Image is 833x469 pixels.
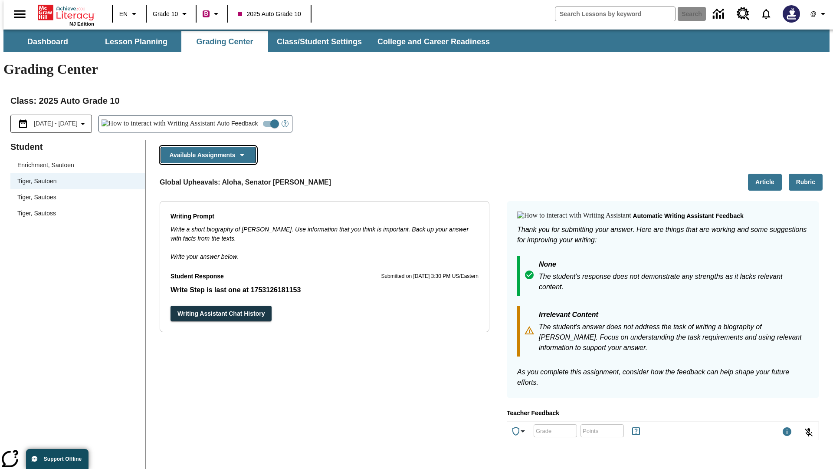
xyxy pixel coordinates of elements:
div: Tiger, Sautoss [10,205,145,221]
span: EN [119,10,128,19]
p: The student's answer does not address the task of writing a biography of [PERSON_NAME]. Focus on ... [539,322,809,353]
img: Avatar [783,5,800,23]
input: Grade: Letters, numbers, %, + and - are allowed. [534,419,577,442]
p: Thank you for submitting your answer. Here are things that are working and some suggestions for i... [517,225,809,245]
p: Teacher Feedback [507,409,819,418]
a: Home [38,4,94,21]
span: Auto Feedback [217,119,258,128]
button: Select a new avatar [777,3,805,25]
button: Support Offline [26,449,89,469]
p: The student's response does not demonstrate any strengths as it lacks relevant content. [539,271,809,292]
button: Achievements [507,423,531,440]
button: College and Career Readiness [371,31,497,52]
div: SubNavbar [3,31,498,52]
a: Resource Center, Will open in new tab [731,2,755,26]
p: Student Response [171,285,479,295]
div: Grade: Letters, numbers, %, + and - are allowed. [534,424,577,437]
button: Grading Center [181,31,268,52]
button: Article, Will open in new tab [748,174,782,191]
button: Select the date range menu item [14,119,88,129]
input: search field [555,7,675,21]
a: Notifications [755,3,777,25]
div: Tiger, Sautoes [10,189,145,205]
p: As you complete this assignment, consider how the feedback can help shape your future efforts. [517,367,809,388]
p: Write your answer below. [171,243,479,261]
p: Global Upheavals: Aloha, Senator [PERSON_NAME] [160,177,331,188]
p: Irrelevant Content [539,310,809,322]
div: Maximum 1000 characters Press Escape to exit toolbar and use left and right arrow keys to access ... [782,426,792,439]
body: Type your response here. [3,7,127,15]
button: Open side menu [7,1,33,27]
button: Click to activate and allow voice recognition [798,422,819,443]
button: Dashboard [4,31,91,52]
input: Points: Must be equal to or less than 25. [580,419,624,442]
button: Boost Class color is violet red. Change class color [199,6,225,22]
div: Tiger, Sautoen [10,173,145,189]
button: Class/Student Settings [270,31,369,52]
img: How to interact with Writing Assistant [517,211,631,220]
p: Write a short biography of [PERSON_NAME]. Use information that you think is important. Back up yo... [171,225,479,243]
span: [DATE] - [DATE] [34,119,78,128]
span: Enrichment, Sautoen [17,161,138,170]
p: Student Response [171,272,224,281]
div: Home [38,3,94,26]
div: Points: Must be equal to or less than 25. [580,424,624,437]
button: Grade: Grade 10, Select a grade [149,6,193,22]
p: Student [10,140,145,154]
span: Support Offline [44,456,82,462]
button: Writing Assistant Chat History [171,306,272,322]
p: Submitted on [DATE] 3:30 PM US/Eastern [381,272,479,281]
div: Enrichment, Sautoen [10,157,145,173]
button: Profile/Settings [805,6,833,22]
button: Open Help for Writing Assistant [278,116,292,132]
span: Grade 10 [153,10,178,19]
div: SubNavbar [3,30,830,52]
button: Lesson Planning [93,31,180,52]
button: Rubric, Will open in new tab [789,174,823,191]
a: Data Center [708,2,731,26]
span: 2025 Auto Grade 10 [238,10,301,19]
span: B [204,8,208,19]
span: Tiger, Sautoes [17,193,138,202]
p: None [539,259,809,271]
span: Tiger, Sautoen [17,177,138,186]
h2: Class : 2025 Auto Grade 10 [10,94,823,108]
button: Rules for Earning Points and Achievements, Will open in new tab [627,423,645,440]
button: Language: EN, Select a language [115,6,143,22]
span: Tiger, Sautoss [17,209,138,218]
button: Available Assignments [161,147,256,164]
p: Write Step is last one at 1753126181153 [171,285,479,295]
p: Writing Prompt [171,212,479,221]
svg: Collapse Date Range Filter [78,119,88,129]
span: @ [810,10,816,19]
img: How to interact with Writing Assistant [102,119,216,128]
span: NJ Edition [69,21,94,26]
h1: Grading Center [3,61,830,77]
p: Automatic writing assistant feedback [633,211,744,221]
